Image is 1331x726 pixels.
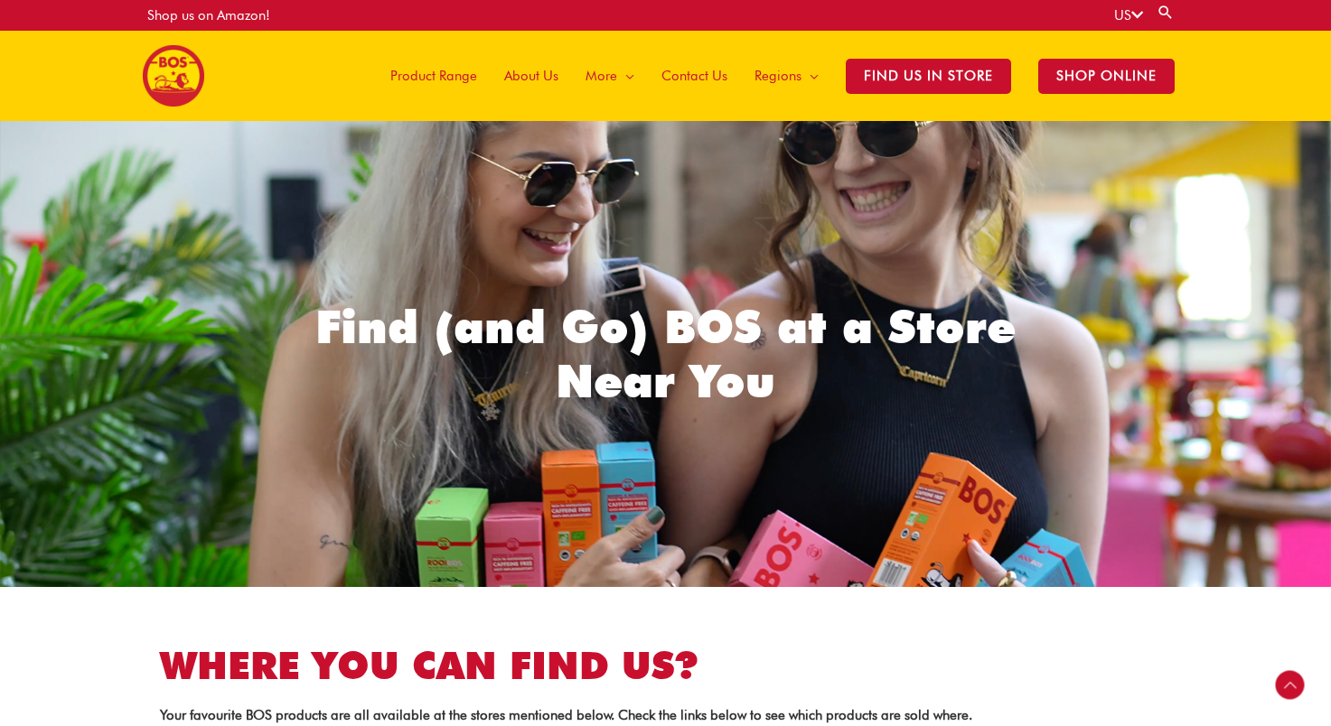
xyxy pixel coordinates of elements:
span: Product Range [390,49,477,103]
h2: Where you can find us? [160,641,1172,691]
img: BOS United States [143,45,204,107]
a: Find Us in Store [832,31,1025,121]
a: Search button [1157,4,1175,21]
h1: Find (and Go) BOS at a Store Near You [305,300,1026,408]
a: Product Range [377,31,491,121]
span: Find Us in Store [846,59,1011,94]
a: Regions [741,31,832,121]
a: More [572,31,648,121]
a: About Us [491,31,572,121]
span: About Us [504,49,558,103]
a: US [1114,7,1143,23]
p: Your favourite BOS products are all available at the stores mentioned below. Check the links belo... [160,709,1172,722]
a: SHOP ONLINE [1025,31,1188,121]
span: Regions [755,49,801,103]
nav: Site Navigation [363,31,1188,121]
a: Contact Us [648,31,741,121]
span: Contact Us [661,49,727,103]
span: SHOP ONLINE [1038,59,1175,94]
span: More [586,49,617,103]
